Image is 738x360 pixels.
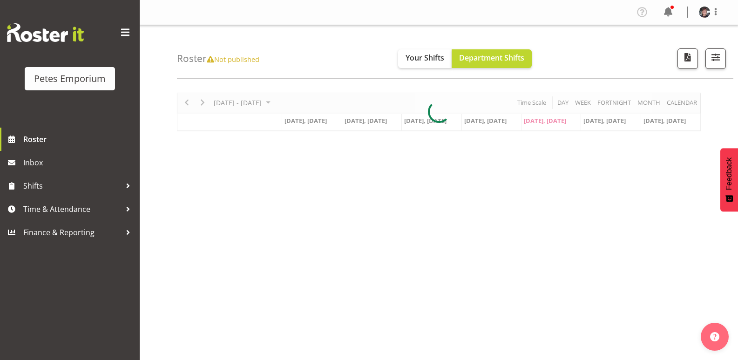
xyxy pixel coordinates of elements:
[207,54,259,64] span: Not published
[7,23,84,42] img: Rosterit website logo
[23,179,121,193] span: Shifts
[406,53,444,63] span: Your Shifts
[710,332,719,341] img: help-xxl-2.png
[452,49,532,68] button: Department Shifts
[705,48,726,69] button: Filter Shifts
[725,157,733,190] span: Feedback
[34,72,106,86] div: Petes Emporium
[720,148,738,211] button: Feedback - Show survey
[699,7,710,18] img: michelle-whaleb4506e5af45ffd00a26cc2b6420a9100.png
[398,49,452,68] button: Your Shifts
[23,132,135,146] span: Roster
[23,225,121,239] span: Finance & Reporting
[23,156,135,170] span: Inbox
[677,48,698,69] button: Download a PDF of the roster according to the set date range.
[177,53,259,64] h4: Roster
[23,202,121,216] span: Time & Attendance
[459,53,524,63] span: Department Shifts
